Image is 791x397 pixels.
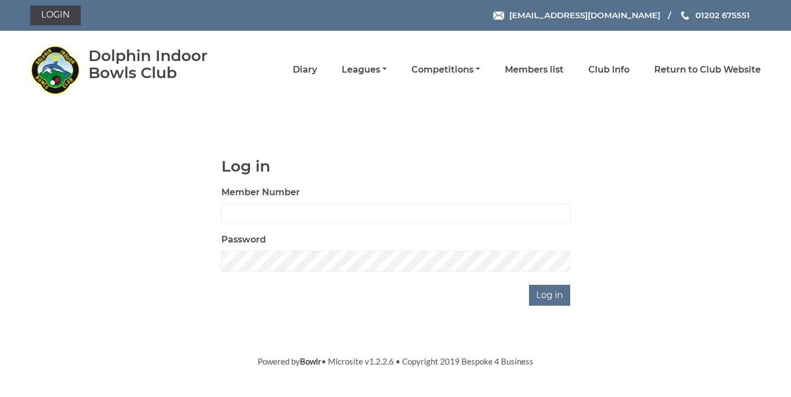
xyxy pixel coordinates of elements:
a: Login [30,5,81,25]
a: Diary [293,64,317,76]
img: Email [493,12,504,20]
img: Phone us [681,11,689,20]
a: Bowlr [300,356,321,366]
a: Leagues [342,64,387,76]
input: Log in [529,285,570,306]
span: Powered by • Microsite v1.2.2.6 • Copyright 2019 Bespoke 4 Business [258,356,533,366]
label: Password [221,233,266,246]
span: 01202 675551 [695,10,750,20]
img: Dolphin Indoor Bowls Club [30,45,80,95]
a: Competitions [411,64,480,76]
label: Member Number [221,186,300,199]
a: Club Info [588,64,630,76]
a: Email [EMAIL_ADDRESS][DOMAIN_NAME] [493,9,660,21]
div: Dolphin Indoor Bowls Club [88,47,239,81]
a: Return to Club Website [654,64,761,76]
a: Phone us 01202 675551 [679,9,750,21]
h1: Log in [221,158,570,175]
span: [EMAIL_ADDRESS][DOMAIN_NAME] [509,10,660,20]
a: Members list [505,64,564,76]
